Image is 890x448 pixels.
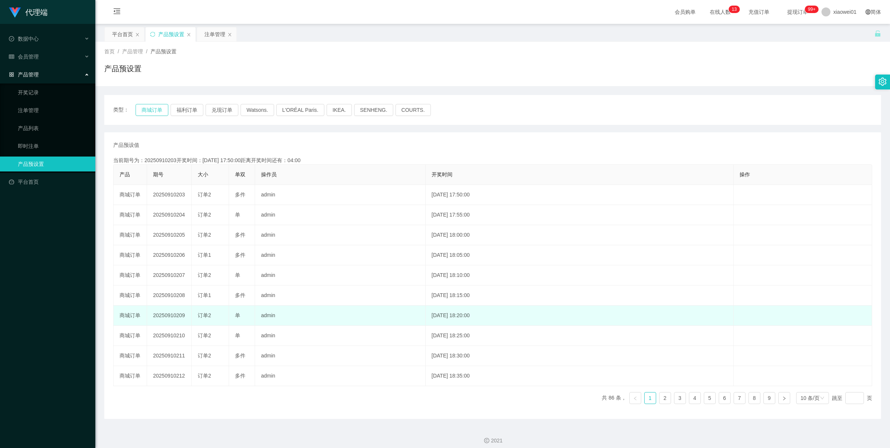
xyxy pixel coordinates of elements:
span: 订单2 [198,353,211,359]
span: 订单2 [198,332,211,338]
span: 充值订单 [745,9,773,15]
td: 20250910210 [147,326,192,346]
span: 多件 [235,353,245,359]
td: 商城订单 [114,285,147,306]
td: 20250910212 [147,366,192,386]
td: 20250910203 [147,185,192,205]
td: 商城订单 [114,245,147,265]
span: / [146,48,147,54]
a: 1 [645,392,656,404]
i: 图标: close [228,32,232,37]
span: 期号 [153,171,163,177]
img: logo.9652507e.png [9,7,21,18]
td: 20250910206 [147,245,192,265]
td: 商城订单 [114,346,147,366]
span: / [118,48,119,54]
div: 当前期号为：20250910203开奖时间：[DATE] 17:50:00距离开奖时间还有：04:00 [113,157,872,164]
span: 订单2 [198,212,211,218]
p: 1 [732,6,734,13]
span: 订单2 [198,272,211,278]
a: 即时注单 [18,139,89,154]
span: 单双 [235,171,245,177]
td: 商城订单 [114,265,147,285]
div: 10 条/页 [801,392,820,404]
i: 图标: check-circle-o [9,36,14,41]
td: 商城订单 [114,326,147,346]
button: COURTS. [395,104,431,116]
span: 多件 [235,292,245,298]
button: L'ORÉAL Paris. [276,104,324,116]
td: 商城订单 [114,366,147,386]
span: 单 [235,312,240,318]
i: 图标: appstore-o [9,72,14,77]
td: [DATE] 18:20:00 [426,306,734,326]
button: Watsons. [241,104,274,116]
span: 开奖时间 [432,171,452,177]
span: 订单2 [198,373,211,379]
span: 产品预设置 [150,48,177,54]
td: [DATE] 18:00:00 [426,225,734,245]
span: 多件 [235,373,245,379]
span: 提现订单 [783,9,812,15]
td: 商城订单 [114,306,147,326]
button: SENHENG. [354,104,393,116]
a: 7 [734,392,745,404]
td: admin [255,366,426,386]
a: 8 [749,392,760,404]
span: 类型： [113,104,136,116]
span: 产品管理 [9,72,39,78]
td: [DATE] 18:30:00 [426,346,734,366]
i: 图标: sync [150,32,155,37]
td: admin [255,185,426,205]
td: 商城订单 [114,205,147,225]
sup: 1153 [805,6,819,13]
span: 单 [235,212,240,218]
span: 订单2 [198,232,211,238]
i: 图标: close [187,32,191,37]
span: 多件 [235,192,245,198]
a: 3 [674,392,686,404]
span: 首页 [104,48,115,54]
td: 商城订单 [114,225,147,245]
td: [DATE] 18:25:00 [426,326,734,346]
td: [DATE] 18:15:00 [426,285,734,306]
a: 开奖记录 [18,85,89,100]
span: 操作员 [261,171,277,177]
a: 2 [659,392,671,404]
td: admin [255,285,426,306]
span: 订单1 [198,292,211,298]
a: 代理端 [9,9,48,15]
li: 5 [704,392,716,404]
td: admin [255,205,426,225]
li: 9 [763,392,775,404]
button: 兑现订单 [206,104,238,116]
a: 4 [689,392,700,404]
span: 数据中心 [9,36,39,42]
li: 1 [644,392,656,404]
a: 注单管理 [18,103,89,118]
i: 图标: menu-fold [104,0,130,24]
span: 单 [235,332,240,338]
i: 图标: unlock [874,30,881,37]
div: 2021 [101,437,884,445]
span: 多件 [235,232,245,238]
td: [DATE] 18:35:00 [426,366,734,386]
td: 20250910205 [147,225,192,245]
span: 产品 [120,171,130,177]
div: 跳至 页 [832,392,872,404]
div: 注单管理 [204,27,225,41]
span: 大小 [198,171,208,177]
button: IKEA. [327,104,352,116]
span: 订单2 [198,312,211,318]
td: [DATE] 18:10:00 [426,265,734,285]
li: 7 [734,392,746,404]
td: admin [255,265,426,285]
li: 8 [748,392,760,404]
td: [DATE] 17:55:00 [426,205,734,225]
li: 2 [659,392,671,404]
span: 多件 [235,252,245,258]
td: 20250910207 [147,265,192,285]
td: admin [255,306,426,326]
a: 9 [764,392,775,404]
div: 产品预设置 [158,27,184,41]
